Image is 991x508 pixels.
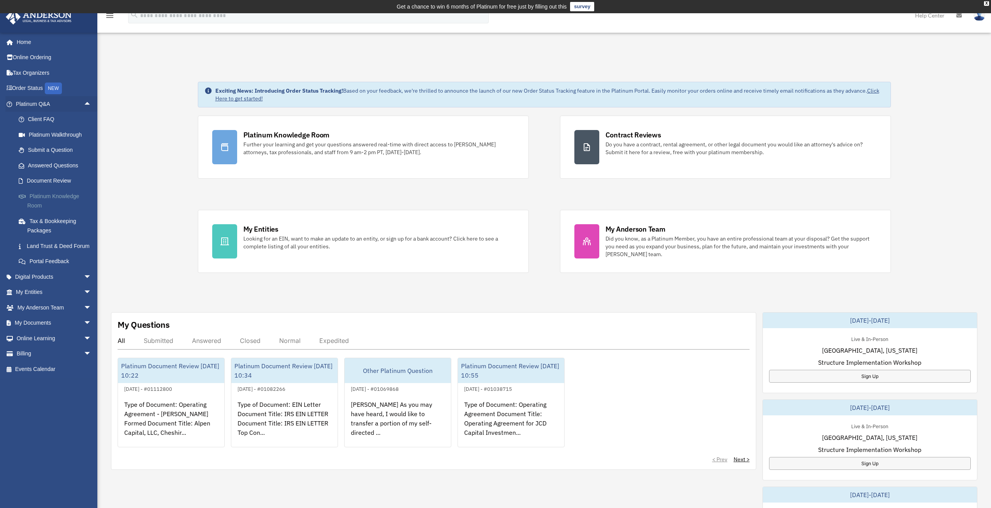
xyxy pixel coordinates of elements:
[118,337,125,345] div: All
[769,370,971,383] a: Sign Up
[845,334,894,343] div: Live & In-Person
[5,269,103,285] a: Digital Productsarrow_drop_down
[458,384,518,392] div: [DATE] - #01038715
[84,285,99,301] span: arrow_drop_down
[5,50,103,65] a: Online Ordering
[11,158,103,173] a: Answered Questions
[11,238,103,254] a: Land Trust & Deed Forum
[5,346,103,362] a: Billingarrow_drop_down
[5,300,103,315] a: My Anderson Teamarrow_drop_down
[818,445,921,454] span: Structure Implementation Workshop
[560,210,891,273] a: My Anderson Team Did you know, as a Platinum Member, you have an entire professional team at your...
[84,330,99,346] span: arrow_drop_down
[397,2,567,11] div: Get a chance to win 6 months of Platinum for free just by filling out this
[769,457,971,470] a: Sign Up
[215,87,879,102] a: Click Here to get started!
[11,213,103,238] a: Tax & Bookkeeping Packages
[11,142,103,158] a: Submit a Question
[822,433,917,442] span: [GEOGRAPHIC_DATA], [US_STATE]
[231,384,292,392] div: [DATE] - #01082266
[570,2,594,11] a: survey
[763,400,977,415] div: [DATE]-[DATE]
[84,96,99,112] span: arrow_drop_up
[279,337,301,345] div: Normal
[45,83,62,94] div: NEW
[84,269,99,285] span: arrow_drop_down
[118,394,224,454] div: Type of Document: Operating Agreement - [PERSON_NAME] Formed Document Title: Alpen Capital, LLC, ...
[560,116,891,179] a: Contract Reviews Do you have a contract, rental agreement, or other legal document you would like...
[11,173,103,189] a: Document Review
[845,422,894,430] div: Live & In-Person
[606,224,665,234] div: My Anderson Team
[118,319,170,330] div: My Questions
[215,87,884,102] div: Based on your feedback, we're thrilled to announce the launch of our new Order Status Tracking fe...
[345,384,405,392] div: [DATE] - #01069868
[231,358,338,447] a: Platinum Document Review [DATE] 10:34[DATE] - #01082266Type of Document: EIN Letter Document Titl...
[5,96,103,112] a: Platinum Q&Aarrow_drop_up
[818,358,921,367] span: Structure Implementation Workshop
[11,188,103,213] a: Platinum Knowledge Room
[319,337,349,345] div: Expedited
[118,358,224,383] div: Platinum Document Review [DATE] 10:22
[5,330,103,346] a: Online Learningarrow_drop_down
[105,11,114,20] i: menu
[458,394,564,454] div: Type of Document: Operating Agreement Document Title: Operating Agreement for JCD Capital Investm...
[11,112,103,127] a: Client FAQ
[458,358,564,383] div: Platinum Document Review [DATE] 10:55
[144,337,173,345] div: Submitted
[606,130,661,140] div: Contract Reviews
[5,361,103,377] a: Events Calendar
[822,346,917,355] span: [GEOGRAPHIC_DATA], [US_STATE]
[192,337,221,345] div: Answered
[243,224,278,234] div: My Entities
[606,235,877,258] div: Did you know, as a Platinum Member, you have an entire professional team at your disposal? Get th...
[345,394,451,454] div: [PERSON_NAME] As you may have heard, I would like to transfer a portion of my self-directed ...
[734,455,750,463] a: Next >
[344,358,451,447] a: Other Platinum Question[DATE] - #01069868[PERSON_NAME] As you may have heard, I would like to tra...
[198,210,529,273] a: My Entities Looking for an EIN, want to make an update to an entity, or sign up for a bank accoun...
[130,11,139,19] i: search
[84,300,99,316] span: arrow_drop_down
[231,394,338,454] div: Type of Document: EIN Letter Document Title: IRS EIN LETTER Document Title: IRS EIN LETTER Top Co...
[763,313,977,328] div: [DATE]-[DATE]
[5,34,99,50] a: Home
[458,358,565,447] a: Platinum Document Review [DATE] 10:55[DATE] - #01038715Type of Document: Operating Agreement Docu...
[243,141,514,156] div: Further your learning and get your questions answered real-time with direct access to [PERSON_NAM...
[198,116,529,179] a: Platinum Knowledge Room Further your learning and get your questions answered real-time with dire...
[5,315,103,331] a: My Documentsarrow_drop_down
[973,10,985,21] img: User Pic
[243,130,330,140] div: Platinum Knowledge Room
[11,254,103,269] a: Portal Feedback
[984,1,989,6] div: close
[4,9,74,25] img: Anderson Advisors Platinum Portal
[215,87,343,94] strong: Exciting News: Introducing Order Status Tracking!
[606,141,877,156] div: Do you have a contract, rental agreement, or other legal document you would like an attorney's ad...
[231,358,338,383] div: Platinum Document Review [DATE] 10:34
[345,358,451,383] div: Other Platinum Question
[118,384,178,392] div: [DATE] - #01112800
[84,315,99,331] span: arrow_drop_down
[11,127,103,142] a: Platinum Walkthrough
[105,14,114,20] a: menu
[5,65,103,81] a: Tax Organizers
[118,358,225,447] a: Platinum Document Review [DATE] 10:22[DATE] - #01112800Type of Document: Operating Agreement - [P...
[763,487,977,503] div: [DATE]-[DATE]
[84,346,99,362] span: arrow_drop_down
[243,235,514,250] div: Looking for an EIN, want to make an update to an entity, or sign up for a bank account? Click her...
[5,81,103,97] a: Order StatusNEW
[5,285,103,300] a: My Entitiesarrow_drop_down
[240,337,261,345] div: Closed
